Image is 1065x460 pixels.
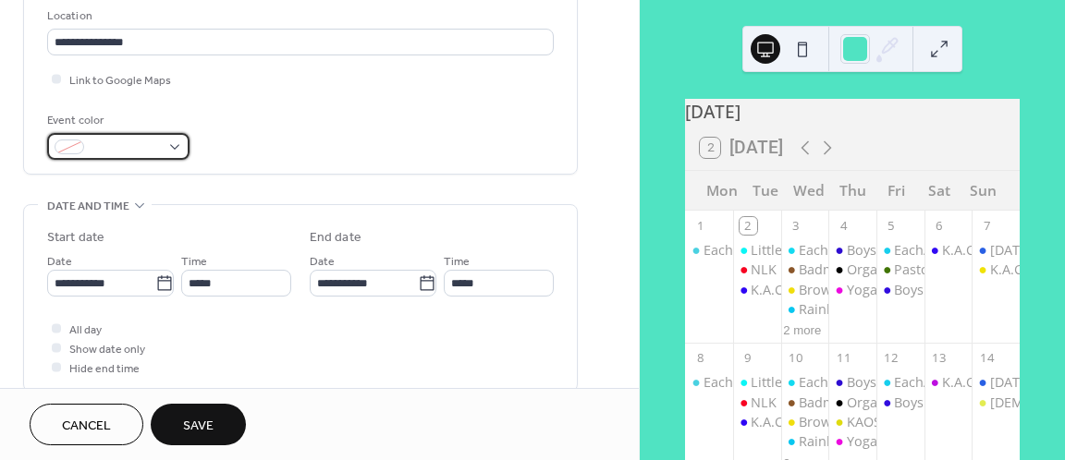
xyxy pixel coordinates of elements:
div: Boys Brigade [876,281,924,299]
span: Hide end time [69,359,140,379]
span: Date [310,252,335,272]
div: EachA [704,241,741,260]
span: Link to Google Maps [69,71,171,91]
div: 3 [788,217,804,234]
div: Pastoral Care Group Meeting [876,260,924,279]
div: Yoga [828,281,876,299]
div: Organist Practice [847,260,954,279]
div: K.A.O.S rehearsal [751,281,859,299]
div: Tue [743,171,787,211]
div: Yoga [847,281,877,299]
div: K.A.O.S rehearsal [733,281,781,299]
div: EachA [876,241,924,260]
div: 11 [835,350,851,367]
div: Rainbows [799,300,860,319]
div: K.A.O.S rehearsal [942,241,1050,260]
div: 9 [740,350,756,367]
div: Brownies [781,281,829,299]
div: Start date [47,228,104,248]
div: EachA [799,241,837,260]
div: 8 [692,350,708,367]
div: Boys Brigade Badminton [847,373,1001,392]
div: 2 [740,217,756,234]
div: 7 [978,217,995,234]
div: EachA [894,241,932,260]
div: K.A.O.S rehearsal [751,413,859,431]
div: Little Seeds [751,241,823,260]
div: 6 [931,217,948,234]
div: KAOS rehearsal [828,413,876,431]
div: Organist Practice [828,393,876,412]
div: 4 [835,217,851,234]
div: Organist Practice [828,260,876,279]
div: EachA [799,373,837,392]
div: [DATE] [685,99,1020,126]
div: Bible Tea [972,393,1020,412]
div: 5 [883,217,900,234]
div: Boys Brigade [894,281,975,299]
div: Sun [961,171,1005,211]
div: Rainbows [799,432,860,451]
div: Location [47,6,550,26]
div: 10 [788,350,804,367]
div: 12 [883,350,900,367]
span: Date and time [47,197,129,216]
div: Organist Practice [847,393,954,412]
div: EachA [685,373,733,392]
div: Wed [787,171,830,211]
div: Badminton [781,260,829,279]
button: Save [151,404,246,445]
div: EachA [781,373,829,392]
button: Cancel [30,404,143,445]
div: Boys Brigade [876,393,924,412]
div: EachA [876,373,924,392]
button: 2 more [776,320,828,338]
div: Little Seeds [733,241,781,260]
div: Badminton [781,393,829,412]
div: Brownies [799,281,857,299]
div: Sunday Service [972,241,1020,260]
div: Rainbows [781,432,829,451]
div: Badminton [799,260,868,279]
div: Yoga [828,432,876,451]
span: All day [69,321,102,340]
div: EachA [894,373,932,392]
div: Brownies [799,413,857,431]
div: Rainbows [781,300,829,319]
div: K.A.O.S rehearsal [733,413,781,431]
div: Little Seeds [751,373,823,392]
div: Boys Brigade Badminton [847,241,1001,260]
span: Time [181,252,207,272]
div: End date [310,228,361,248]
div: Event color [47,111,186,130]
div: Sat [918,171,961,211]
div: NLK Drama Group [751,393,865,412]
div: EachA [781,241,829,260]
div: Sunday Service [972,373,1020,392]
div: 1 [692,217,708,234]
span: Cancel [62,417,111,436]
div: KAOS rehearsal [847,413,944,431]
span: Show date only [69,340,145,359]
span: Save [183,417,214,436]
div: Badminton [799,393,868,412]
div: Fri [875,171,918,211]
div: NLK Drama Group [751,260,865,279]
span: Time [444,252,470,272]
div: Boys Brigade Badminton [828,373,876,392]
div: 13 [931,350,948,367]
div: NLK Drama Group [733,260,781,279]
div: Little Seeds [733,373,781,392]
div: Boys Brigade [894,393,975,412]
div: EachA [704,373,741,392]
div: K.A.O.S rehearsal [924,241,973,260]
div: Boys Brigade Badminton [828,241,876,260]
div: K.A.O.S rehearsal [972,260,1020,279]
span: Date [47,252,72,272]
div: Brownies [781,413,829,431]
div: EachA [685,241,733,260]
div: Yoga [847,432,877,451]
div: Mon [700,171,743,211]
div: NLK Drama Group [733,393,781,412]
